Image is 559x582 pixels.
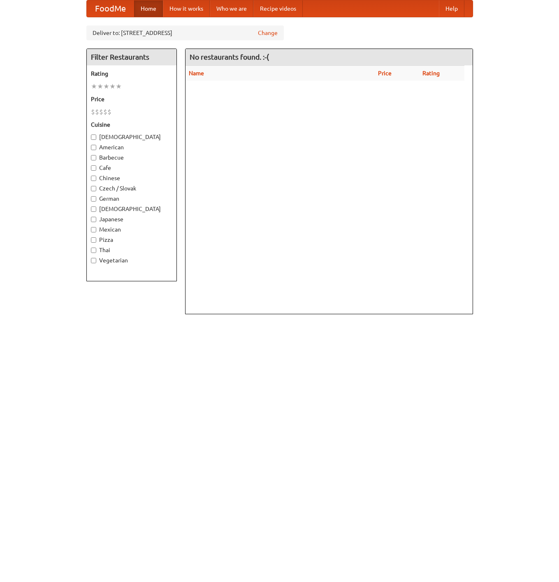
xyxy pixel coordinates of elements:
[91,256,172,264] label: Vegetarian
[91,165,96,171] input: Cafe
[107,107,111,116] li: $
[91,143,172,151] label: American
[189,70,204,77] a: Name
[91,121,172,129] h5: Cuisine
[91,134,96,140] input: [DEMOGRAPHIC_DATA]
[422,70,440,77] a: Rating
[91,248,96,253] input: Thai
[378,70,392,77] a: Price
[103,82,109,91] li: ★
[91,82,97,91] li: ★
[99,107,103,116] li: $
[91,133,172,141] label: [DEMOGRAPHIC_DATA]
[163,0,210,17] a: How it works
[439,0,464,17] a: Help
[253,0,303,17] a: Recipe videos
[91,206,96,212] input: [DEMOGRAPHIC_DATA]
[87,49,176,65] h4: Filter Restaurants
[91,236,172,244] label: Pizza
[91,184,172,192] label: Czech / Slovak
[95,107,99,116] li: $
[91,225,172,234] label: Mexican
[91,227,96,232] input: Mexican
[91,174,172,182] label: Chinese
[91,186,96,191] input: Czech / Slovak
[91,196,96,202] input: German
[109,82,116,91] li: ★
[116,82,122,91] li: ★
[91,205,172,213] label: [DEMOGRAPHIC_DATA]
[210,0,253,17] a: Who we are
[134,0,163,17] a: Home
[97,82,103,91] li: ★
[258,29,278,37] a: Change
[91,246,172,254] label: Thai
[87,0,134,17] a: FoodMe
[91,155,96,160] input: Barbecue
[91,215,172,223] label: Japanese
[103,107,107,116] li: $
[91,195,172,203] label: German
[86,26,284,40] div: Deliver to: [STREET_ADDRESS]
[91,217,96,222] input: Japanese
[190,53,269,61] ng-pluralize: No restaurants found. :-(
[91,153,172,162] label: Barbecue
[91,258,96,263] input: Vegetarian
[91,70,172,78] h5: Rating
[91,237,96,243] input: Pizza
[91,95,172,103] h5: Price
[91,107,95,116] li: $
[91,145,96,150] input: American
[91,164,172,172] label: Cafe
[91,176,96,181] input: Chinese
